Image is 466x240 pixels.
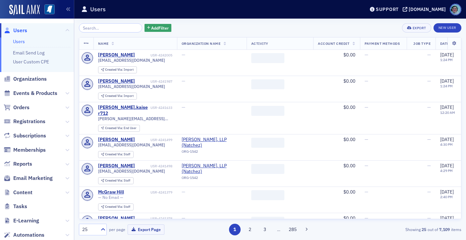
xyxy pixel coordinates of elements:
span: $0.00 [343,78,355,84]
img: SailAMX [9,5,40,15]
span: — [365,78,368,84]
button: AddFilter [145,24,172,32]
a: Subscriptions [4,132,46,139]
span: [EMAIL_ADDRESS][DOMAIN_NAME] [98,84,165,89]
a: Email Marketing [4,175,53,182]
span: $0.00 [343,163,355,169]
span: $0.00 [343,104,355,110]
span: Created Via : [105,204,124,209]
span: Users [13,27,27,34]
time: 1:24 PM [440,57,453,62]
div: ORG-1542 [182,149,242,156]
span: $0.00 [343,136,355,142]
a: McGraw Hill [98,189,124,195]
a: Memberships [4,146,46,154]
span: Tasks [13,203,27,210]
a: Events & Products [4,90,57,97]
span: ‌ [251,190,284,200]
span: — [365,52,368,58]
time: 2:40 PM [440,195,453,199]
span: Registrations [13,118,45,125]
span: — [427,189,431,195]
a: [PERSON_NAME] [98,137,135,143]
span: [DATE] [440,215,454,221]
button: 1 [229,224,241,235]
div: Import [105,94,134,98]
a: Tasks [4,203,27,210]
span: $0.00 [343,52,355,58]
span: Events & Products [13,90,57,97]
span: — [365,189,368,195]
span: — [427,215,431,221]
span: [DATE] [440,136,454,142]
a: New User [434,23,461,33]
div: Support [376,6,399,12]
a: Orders [4,104,29,111]
button: [DOMAIN_NAME] [403,7,448,12]
time: 4:29 PM [440,168,453,173]
h1: Users [90,5,106,13]
button: 285 [287,224,299,235]
span: Activity [251,41,268,46]
a: [PERSON_NAME], LLP (Natchez) [182,137,242,148]
a: E-Learning [4,217,39,224]
span: Reports [13,160,32,168]
span: ‌ [251,106,284,116]
button: Export Page [128,224,164,235]
div: [PERSON_NAME] [98,215,135,221]
span: Automations [13,231,44,239]
span: — [182,189,185,195]
span: ‌ [251,217,284,227]
a: Content [4,189,32,196]
div: USR-4241633 [150,106,172,110]
span: — [365,163,368,169]
span: Organizations [13,75,47,83]
span: ‌ [251,164,284,174]
span: Silas Simmons, LLP (Natchez) [182,163,242,175]
span: Email Marketing [13,175,53,182]
span: — [182,215,185,221]
div: ORG-1542 [182,176,242,182]
div: Created Via: Staff [98,203,134,210]
time: 4:30 PM [440,142,453,147]
span: Payment Methods [365,41,400,46]
div: Showing out of items [338,226,461,232]
div: Created Via: Import [98,93,137,100]
span: — [427,136,431,142]
label: per page [109,226,125,232]
span: — [365,104,368,110]
span: Name [98,41,109,46]
a: Email Send Log [13,50,44,56]
div: USR-4242005 [136,53,172,57]
div: Staff [105,205,130,209]
a: [PERSON_NAME] [98,52,135,58]
span: Organization Name [182,41,221,46]
a: Reports [4,160,32,168]
span: $0.00 [343,215,355,221]
div: [PERSON_NAME] [98,163,135,169]
span: [DATE] [440,78,454,84]
button: 3 [259,224,271,235]
span: Created Via : [105,178,124,183]
span: Orders [13,104,29,111]
span: ‌ [251,79,284,89]
a: Organizations [4,75,47,83]
div: [PERSON_NAME] [98,78,135,84]
div: Export [413,26,426,30]
span: — [427,163,431,169]
span: $0.00 [343,189,355,195]
a: Automations [4,231,44,239]
span: Job Type [413,41,431,46]
a: View Homepage [40,4,55,16]
div: USR-4241379 [125,190,172,195]
span: Created Via : [105,126,124,130]
div: Created Via: Staff [98,151,134,158]
div: End User [105,126,137,130]
span: [DATE] [440,104,454,110]
span: Created Via : [105,152,124,156]
button: 2 [244,224,256,235]
span: — [427,52,431,58]
div: Created Via: Import [98,66,137,73]
span: — [365,136,368,142]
